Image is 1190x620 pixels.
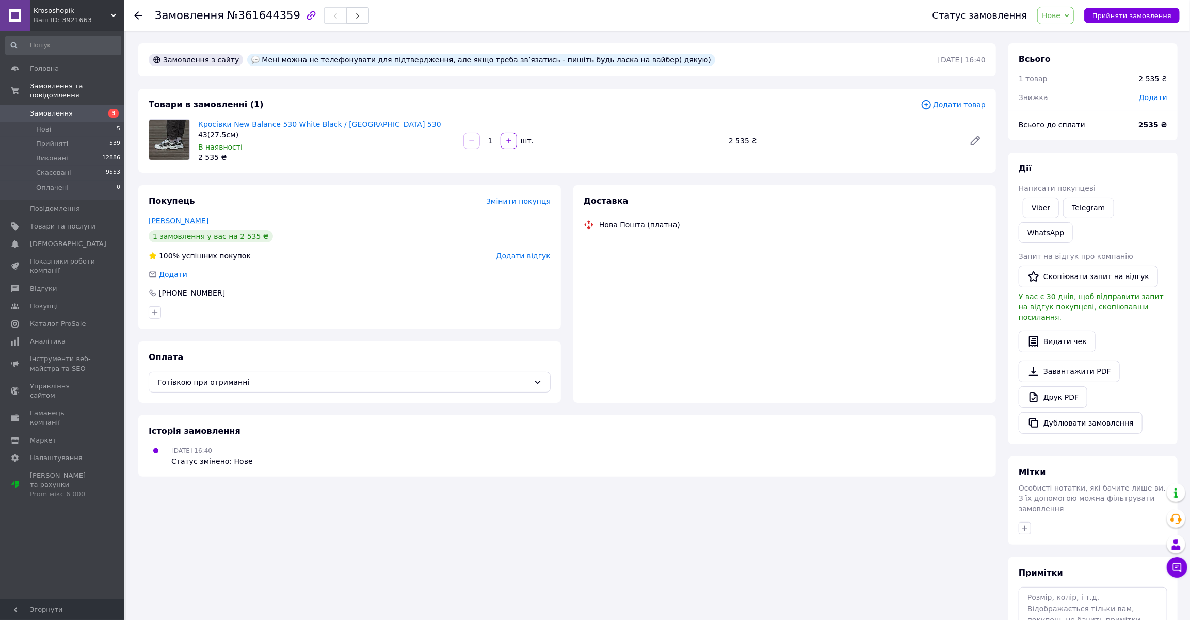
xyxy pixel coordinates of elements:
span: Дії [1019,164,1032,173]
div: успішних покупок [149,251,251,261]
span: Змінити покупця [486,197,551,205]
button: Видати чек [1019,331,1096,352]
div: Статус замовлення [932,10,1027,21]
span: Товари в замовленні (1) [149,100,264,109]
span: [DATE] 16:40 [171,447,212,454]
div: 2 535 ₴ [198,152,455,162]
span: Скасовані [36,168,71,177]
span: Виконані [36,154,68,163]
span: Оплачені [36,183,69,192]
span: Всього до сплати [1019,121,1085,129]
span: Нове [1042,11,1060,20]
span: Показники роботи компанії [30,257,95,275]
span: Замовлення [155,9,224,22]
span: Замовлення та повідомлення [30,81,124,100]
div: 1 замовлення у вас на 2 535 ₴ [149,230,273,242]
a: Завантажити PDF [1019,361,1120,382]
a: Viber [1023,198,1059,218]
a: Друк PDF [1019,386,1087,408]
span: Відгуки [30,284,57,293]
span: Знижка [1019,93,1048,102]
a: [PERSON_NAME] [149,217,208,225]
span: Оплата [149,352,183,362]
button: Дублювати замовлення [1019,412,1143,434]
span: Покупець [149,196,195,206]
span: Додати товар [921,99,986,110]
button: Чат з покупцем [1167,557,1187,578]
span: Доставка [584,196,629,206]
span: Особисті нотатки, які бачите лише ви. З їх допомогою можна фільтрувати замовлення [1019,484,1166,513]
div: [PHONE_NUMBER] [158,288,226,298]
span: Аналітика [30,337,66,346]
span: Примітки [1019,568,1063,578]
div: Ваш ID: 3921663 [34,15,124,25]
span: 9553 [106,168,120,177]
div: Статус змінено: Нове [171,456,253,466]
span: 5 [117,125,120,134]
span: В наявності [198,143,243,151]
span: Каталог ProSale [30,319,86,329]
div: 43(27.5см) [198,129,455,140]
span: 100% [159,252,180,260]
span: Написати покупцеві [1019,184,1096,192]
div: Повернутися назад [134,10,142,21]
span: Запит на відгук про компанію [1019,252,1133,260]
button: Прийняти замовлення [1084,8,1180,23]
span: Замовлення [30,109,73,118]
span: Гаманець компанії [30,409,95,427]
span: Прийняті [36,139,68,149]
span: Повідомлення [30,204,80,214]
time: [DATE] 16:40 [938,56,986,64]
div: Замовлення з сайту [149,54,243,66]
div: 2 535 ₴ [725,134,961,148]
span: 12886 [102,154,120,163]
a: Кросівки New Balance 530 White Black / [GEOGRAPHIC_DATA] 530 [198,120,441,128]
div: Нова Пошта (платна) [597,220,683,230]
button: Скопіювати запит на відгук [1019,266,1158,287]
span: Додати [159,270,187,279]
span: У вас є 30 днів, щоб відправити запит на відгук покупцеві, скопіювавши посилання. [1019,292,1164,321]
a: WhatsApp [1019,222,1073,243]
span: Маркет [30,436,56,445]
span: Головна [30,64,59,73]
span: Всього [1019,54,1051,64]
img: :speech_balloon: [251,56,260,64]
div: Prom мікс 6 000 [30,490,95,499]
img: Кросівки New Balance 530 White Black / Нью Беланс 530 [149,120,189,160]
span: 539 [109,139,120,149]
span: Додати [1139,93,1167,102]
span: Покупці [30,302,58,311]
span: 3 [108,109,119,118]
span: Інструменти веб-майстра та SEO [30,354,95,373]
div: Мені можна не телефонувати для підтвердження, але якщо треба звʼязатись - пишіть будь ласка на ва... [247,54,715,66]
span: Krososhopik [34,6,111,15]
span: Налаштування [30,453,83,463]
a: Telegram [1063,198,1114,218]
span: [DEMOGRAPHIC_DATA] [30,239,106,249]
a: Редагувати [965,130,986,151]
b: 2535 ₴ [1138,121,1167,129]
span: 0 [117,183,120,192]
span: Прийняти замовлення [1092,12,1171,20]
span: Мітки [1019,467,1046,477]
div: шт. [518,136,535,146]
span: №361644359 [227,9,300,22]
input: Пошук [5,36,121,55]
span: Історія замовлення [149,426,240,436]
span: Нові [36,125,51,134]
span: Товари та послуги [30,222,95,231]
span: 1 товар [1019,75,1048,83]
span: [PERSON_NAME] та рахунки [30,471,95,499]
span: Управління сайтом [30,382,95,400]
span: Готівкою при отриманні [157,377,529,388]
span: Додати відгук [496,252,551,260]
div: 2 535 ₴ [1139,74,1167,84]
